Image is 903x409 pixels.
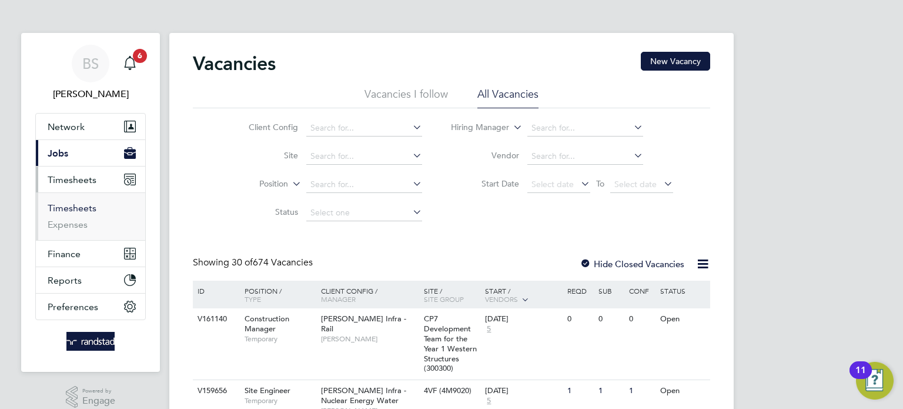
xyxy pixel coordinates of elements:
[48,202,96,214] a: Timesheets
[36,114,145,139] button: Network
[306,148,422,165] input: Search for...
[321,385,406,405] span: [PERSON_NAME] Infra - Nuclear Energy Water
[564,308,595,330] div: 0
[236,281,318,309] div: Position /
[230,150,298,161] label: Site
[133,49,147,63] span: 6
[442,122,509,134] label: Hiring Manager
[451,150,519,161] label: Vendor
[66,386,116,408] a: Powered byEngage
[230,207,298,217] label: Status
[657,308,708,330] div: Open
[424,385,471,395] span: 4VF (4M9020)
[36,140,145,166] button: Jobs
[35,332,146,351] a: Go to home page
[657,380,708,402] div: Open
[318,281,421,309] div: Client Config /
[321,314,406,334] span: [PERSON_NAME] Infra - Rail
[527,148,643,165] input: Search for...
[564,380,595,402] div: 1
[36,241,145,267] button: Finance
[306,120,422,137] input: Search for...
[195,308,236,330] div: V161140
[321,294,356,304] span: Manager
[232,257,313,268] span: 674 Vacancies
[580,258,684,270] label: Hide Closed Vacancies
[485,294,518,304] span: Vendors
[306,177,422,193] input: Search for...
[482,281,564,310] div: Start /
[641,52,710,71] button: New Vacancy
[856,362,894,400] button: Open Resource Center, 11 new notifications
[36,192,145,240] div: Timesheets
[245,385,290,395] span: Site Engineer
[220,178,288,190] label: Position
[485,324,493,334] span: 5
[306,205,422,221] input: Select one
[48,301,98,312] span: Preferences
[626,308,657,330] div: 0
[424,314,477,373] span: CP7 Development Team for the Year 1 Western Structures (300300)
[35,45,146,101] a: BS[PERSON_NAME]
[48,275,82,286] span: Reports
[48,248,81,260] span: Finance
[321,334,418,344] span: [PERSON_NAME]
[477,87,539,108] li: All Vacancies
[245,294,261,304] span: Type
[245,396,315,405] span: Temporary
[485,386,561,396] div: [DATE]
[82,56,99,71] span: BS
[193,257,315,269] div: Showing
[36,167,145,192] button: Timesheets
[527,120,643,137] input: Search for...
[855,370,866,385] div: 11
[596,281,626,301] div: Sub
[232,257,253,268] span: 30 of
[245,334,315,344] span: Temporary
[485,396,493,406] span: 5
[195,281,236,301] div: ID
[48,219,88,230] a: Expenses
[82,396,115,406] span: Engage
[593,176,608,191] span: To
[531,179,574,189] span: Select date
[36,267,145,293] button: Reports
[193,52,276,75] h2: Vacancies
[485,314,561,324] div: [DATE]
[364,87,448,108] li: Vacancies I follow
[48,121,85,132] span: Network
[21,33,160,372] nav: Main navigation
[82,386,115,396] span: Powered by
[451,178,519,189] label: Start Date
[596,308,626,330] div: 0
[66,332,115,351] img: randstad-logo-retina.png
[195,380,236,402] div: V159656
[245,314,289,334] span: Construction Manager
[421,281,483,309] div: Site /
[657,281,708,301] div: Status
[48,174,96,185] span: Timesheets
[36,294,145,320] button: Preferences
[614,179,657,189] span: Select date
[626,281,657,301] div: Conf
[564,281,595,301] div: Reqd
[626,380,657,402] div: 1
[48,148,68,159] span: Jobs
[424,294,464,304] span: Site Group
[596,380,626,402] div: 1
[35,87,146,101] span: Bradley Soan
[230,122,298,132] label: Client Config
[118,45,142,82] a: 6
